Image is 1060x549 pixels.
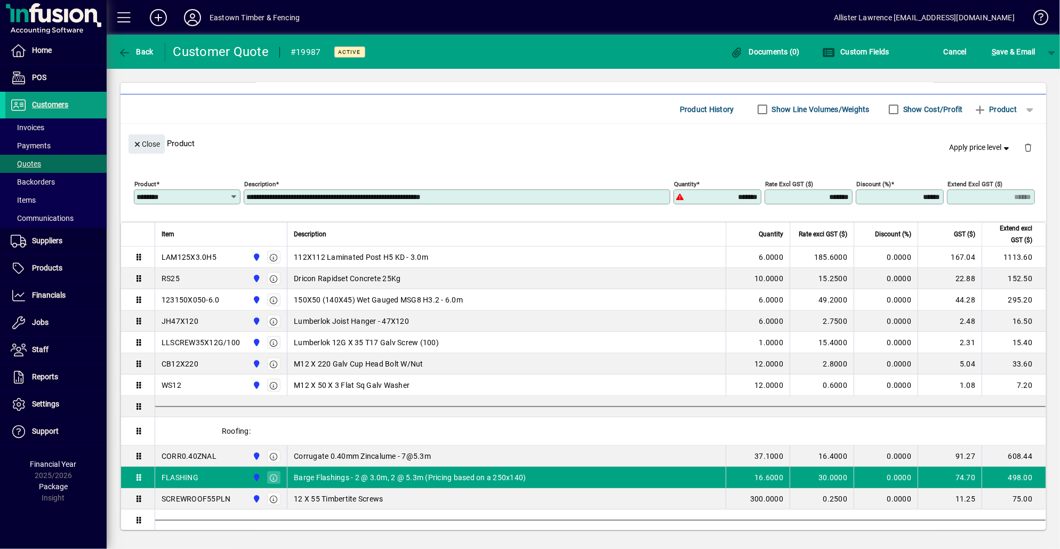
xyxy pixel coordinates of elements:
[992,47,996,56] span: S
[32,372,58,381] span: Reports
[5,255,107,282] a: Products
[759,252,784,262] span: 6.0000
[982,268,1046,289] td: 152.50
[5,65,107,91] a: POS
[294,252,428,262] span: 112X112 Laminated Post H5 KD - 3.0m
[250,358,262,370] span: Holyoake St
[294,228,326,240] span: Description
[854,246,918,268] td: 0.0000
[989,222,1032,246] span: Extend excl GST ($)
[5,309,107,336] a: Jobs
[730,47,800,56] span: Documents (0)
[986,42,1041,61] button: Save & Email
[676,100,738,119] button: Product History
[5,364,107,391] a: Reports
[759,316,784,327] span: 6.0000
[162,273,180,284] div: RS25
[765,180,813,188] mat-label: Rate excl GST ($)
[11,214,74,222] span: Communications
[294,359,423,369] span: M12 X 220 Galv Cup Head Bolt W/Nut
[175,8,210,27] button: Profile
[728,42,802,61] button: Documents (0)
[754,472,783,483] span: 16.6000
[294,273,400,284] span: Dricon Rapidset Concrete 25Kg
[162,337,240,348] div: LLSCREW35X12G/100
[162,252,216,262] div: LAM125X3.0H5
[918,332,982,353] td: 2.31
[854,467,918,488] td: 0.0000
[797,451,847,462] div: 16.4000
[982,467,1046,488] td: 498.00
[250,251,262,263] span: Holyoake St
[5,391,107,418] a: Settings
[32,291,66,299] span: Financials
[945,138,1016,157] button: Apply price level
[1025,2,1047,37] a: Knowledge Base
[5,173,107,191] a: Backorders
[856,180,891,188] mat-label: Discount (%)
[5,282,107,309] a: Financials
[32,100,68,109] span: Customers
[294,494,383,504] span: 12 X 55 Timbertite Screws
[968,100,1022,119] button: Product
[854,268,918,289] td: 0.0000
[982,311,1046,332] td: 16.50
[5,118,107,137] a: Invoices
[294,295,463,305] span: 150X50 (140X45) Wet Gauged MSG8 H3.2 - 6.0m
[133,136,160,153] span: Close
[854,353,918,375] td: 0.0000
[918,467,982,488] td: 74.70
[5,228,107,254] a: Suppliers
[797,316,847,327] div: 2.7500
[115,42,156,61] button: Back
[162,451,216,462] div: CORR0.40ZNAL
[754,273,783,284] span: 10.0000
[162,295,220,305] div: 123150X050-6.0
[797,494,847,504] div: 0.2500
[32,264,62,272] span: Products
[294,472,526,483] span: Barge Flashings - 2 @ 3.0m, 2 @ 5.3m (Pricing based on a 250x140)
[854,488,918,510] td: 0.0000
[32,46,52,54] span: Home
[32,345,49,354] span: Staff
[250,472,262,483] span: Holyoake St
[918,445,982,467] td: 91.27
[32,236,62,245] span: Suppliers
[5,37,107,64] a: Home
[797,380,847,391] div: 0.6000
[129,134,165,154] button: Close
[854,311,918,332] td: 0.0000
[32,73,46,82] span: POS
[918,289,982,311] td: 44.28
[797,295,847,305] div: 49.2000
[126,139,167,148] app-page-header-button: Close
[1015,142,1041,152] app-page-header-button: Delete
[918,353,982,375] td: 5.04
[5,191,107,209] a: Items
[982,445,1046,467] td: 608.44
[680,101,734,118] span: Product History
[244,180,276,188] mat-label: Description
[982,375,1046,396] td: 7.20
[944,43,967,60] span: Cancel
[162,316,198,327] div: JH47X120
[294,337,439,348] span: Lumberlok 12G X 35 T17 Galv Screw (100)
[250,379,262,391] span: Holyoake St
[901,104,963,115] label: Show Cost/Profit
[39,482,68,491] span: Package
[982,353,1046,375] td: 33.60
[799,228,847,240] span: Rate excl GST ($)
[5,155,107,173] a: Quotes
[918,311,982,332] td: 2.48
[918,246,982,268] td: 167.04
[5,209,107,227] a: Communications
[11,196,36,204] span: Items
[107,42,165,61] app-page-header-button: Back
[1015,134,1041,160] button: Delete
[141,8,175,27] button: Add
[941,42,970,61] button: Cancel
[162,228,174,240] span: Item
[754,380,783,391] span: 12.0000
[974,101,1017,118] span: Product
[950,142,1011,153] span: Apply price level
